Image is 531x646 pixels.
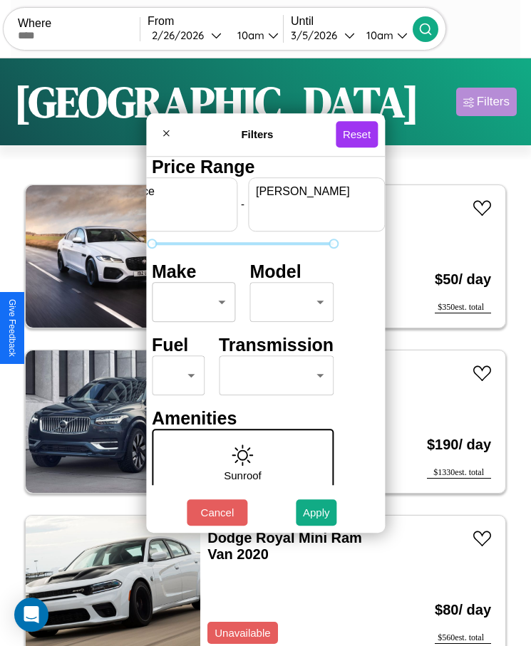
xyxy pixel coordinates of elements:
p: - [241,194,244,214]
label: [PERSON_NAME] [256,185,377,198]
button: Filters [456,88,517,116]
div: $ 350 est. total [435,302,491,313]
div: Filters [477,95,510,109]
h4: Filters [179,128,336,140]
button: Reset [336,121,378,147]
h4: Price Range [152,157,334,177]
div: Give Feedback [7,299,17,357]
p: Unavailable [215,623,270,642]
h1: [GEOGRAPHIC_DATA] [14,73,419,131]
h3: $ 190 / day [427,422,491,467]
button: Apply [296,499,337,526]
button: 2/26/2026 [148,28,226,43]
h3: $ 80 / day [435,588,491,632]
div: 10am [230,28,268,42]
h4: Model [250,261,334,282]
div: 2 / 26 / 2026 [152,28,211,42]
h4: Transmission [219,335,334,355]
label: Until [291,15,413,28]
div: 10am [359,28,397,42]
h4: Fuel [152,335,205,355]
h4: Make [152,261,236,282]
h4: Amenities [152,408,334,429]
button: Cancel [187,499,247,526]
h3: $ 50 / day [435,257,491,302]
label: From [148,15,283,28]
div: $ 1330 est. total [427,467,491,479]
p: Sunroof [224,466,262,485]
button: 10am [226,28,283,43]
label: min price [108,185,230,198]
div: $ 560 est. total [435,632,491,644]
label: Where [18,17,140,30]
div: 3 / 5 / 2026 [291,28,344,42]
a: Dodge Royal Mini Ram Van 2020 [207,530,362,562]
div: Open Intercom Messenger [14,598,48,632]
button: 10am [355,28,413,43]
